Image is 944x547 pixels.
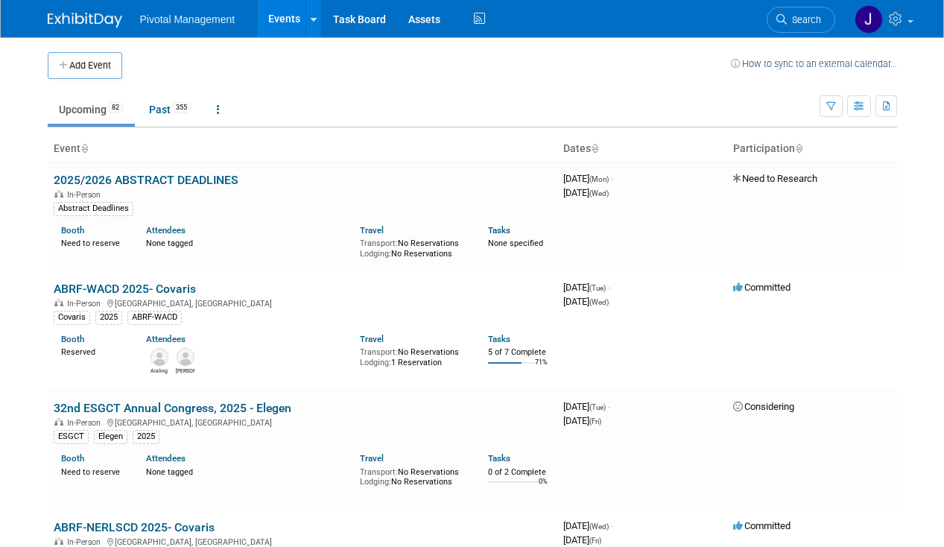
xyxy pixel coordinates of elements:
div: Sujash Chatterjee [176,366,194,375]
img: In-Person Event [54,190,63,197]
div: 0 of 2 Complete [488,467,551,478]
span: Lodging: [360,249,391,259]
span: (Fri) [589,537,601,545]
a: Attendees [146,453,186,464]
span: - [611,520,613,531]
span: Committed [733,282,791,293]
span: (Wed) [589,189,609,197]
a: Travel [360,453,384,464]
div: [GEOGRAPHIC_DATA], [GEOGRAPHIC_DATA] [54,297,551,309]
a: Attendees [146,334,186,344]
img: In-Person Event [54,537,63,545]
div: Need to reserve [61,235,124,249]
div: ESGCT [54,430,89,443]
span: [DATE] [563,187,609,198]
div: No Reservations 1 Reservation [360,344,466,367]
th: Dates [557,136,727,162]
span: In-Person [67,537,105,547]
span: - [611,173,613,184]
a: How to sync to an external calendar... [731,58,897,69]
div: [GEOGRAPHIC_DATA], [GEOGRAPHIC_DATA] [54,535,551,547]
span: [DATE] [563,401,610,412]
a: Booth [61,453,84,464]
span: (Wed) [589,522,609,531]
a: 2025/2026 ABSTRACT DEADLINES [54,173,238,187]
a: ABRF-NERLSCD 2025- Covaris [54,520,215,534]
span: [DATE] [563,296,609,307]
div: ABRF-WACD [127,311,182,324]
span: Transport: [360,238,398,248]
img: Sujash Chatterjee [177,348,194,366]
div: Covaris [54,311,90,324]
span: [DATE] [563,173,613,184]
span: Pivotal Management [140,13,235,25]
a: Tasks [488,334,510,344]
span: None specified [488,238,543,248]
a: Sort by Event Name [80,142,88,154]
a: Sort by Participation Type [795,142,802,154]
div: Reserved [61,344,124,358]
button: Add Event [48,52,122,79]
span: In-Person [67,190,105,200]
a: Booth [61,334,84,344]
span: - [608,282,610,293]
a: Tasks [488,453,510,464]
a: Attendees [146,225,186,235]
span: - [608,401,610,412]
span: (Fri) [589,417,601,426]
span: (Tue) [589,284,606,292]
img: Aisling Power [151,348,168,366]
div: None tagged [146,464,349,478]
div: 5 of 7 Complete [488,347,551,358]
div: No Reservations No Reservations [360,464,466,487]
th: Event [48,136,557,162]
div: [GEOGRAPHIC_DATA], [GEOGRAPHIC_DATA] [54,416,551,428]
a: Travel [360,334,384,344]
a: 32nd ESGCT Annual Congress, 2025 - Elegen [54,401,291,415]
span: Lodging: [360,358,391,367]
a: Search [767,7,835,33]
img: Jessica Gatton [855,5,883,34]
span: Search [787,14,821,25]
span: Transport: [360,467,398,477]
span: [DATE] [563,520,613,531]
td: 0% [539,478,548,498]
span: 355 [171,102,191,113]
span: [DATE] [563,534,601,546]
span: [DATE] [563,282,610,293]
img: In-Person Event [54,299,63,306]
span: Lodging: [360,477,391,487]
span: (Tue) [589,403,606,411]
span: Considering [733,401,794,412]
span: Transport: [360,347,398,357]
img: ExhibitDay [48,13,122,28]
th: Participation [727,136,897,162]
span: Need to Research [733,173,817,184]
div: Elegen [94,430,127,443]
div: Aisling Power [150,366,168,375]
a: Tasks [488,225,510,235]
div: Need to reserve [61,464,124,478]
td: 71% [535,358,548,379]
div: Abstract Deadlines [54,202,133,215]
a: Past355 [138,95,203,124]
div: 2025 [95,311,122,324]
span: Committed [733,520,791,531]
span: (Mon) [589,175,609,183]
img: In-Person Event [54,418,63,426]
div: None tagged [146,235,349,249]
div: No Reservations No Reservations [360,235,466,259]
span: 82 [107,102,124,113]
span: [DATE] [563,415,601,426]
span: In-Person [67,418,105,428]
a: Booth [61,225,84,235]
a: Upcoming82 [48,95,135,124]
span: (Wed) [589,298,609,306]
div: 2025 [133,430,159,443]
a: Travel [360,225,384,235]
a: Sort by Start Date [591,142,598,154]
a: ABRF-WACD 2025- Covaris [54,282,196,296]
span: In-Person [67,299,105,309]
